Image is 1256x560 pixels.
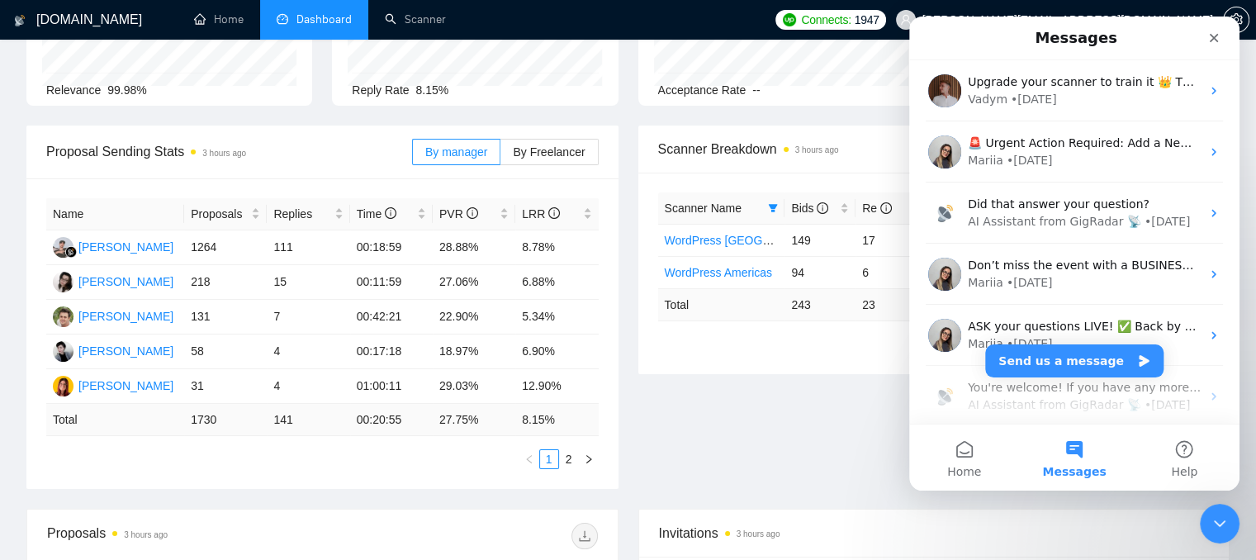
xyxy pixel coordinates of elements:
[59,181,240,194] span: Did that answer your question?
[19,241,52,274] img: Profile image for Mariia
[78,307,173,325] div: [PERSON_NAME]
[267,198,349,230] th: Replies
[267,230,349,265] td: 111
[524,454,534,464] span: left
[53,376,73,396] img: AK
[784,288,856,320] td: 243
[659,523,1210,543] span: Invitations
[519,449,539,469] li: Previous Page
[548,207,560,219] span: info-circle
[539,449,559,469] li: 1
[817,202,828,214] span: info-circle
[900,14,912,26] span: user
[579,449,599,469] button: right
[78,238,173,256] div: [PERSON_NAME]
[97,135,144,153] div: • [DATE]
[267,369,349,404] td: 4
[560,450,578,468] a: 2
[519,449,539,469] button: left
[768,203,778,213] span: filter
[59,319,94,336] div: Mariia
[350,265,433,300] td: 00:11:59
[665,266,772,279] a: WordPress Americas
[184,369,267,404] td: 31
[515,404,598,436] td: 8.15 %
[559,449,579,469] li: 2
[515,265,598,300] td: 6.88%
[19,302,52,335] img: Profile image for Mariia
[795,145,839,154] time: 3 hours ago
[38,449,72,461] span: Home
[515,335,598,369] td: 6.90%
[1223,13,1249,26] a: setting
[856,288,927,320] td: 23
[433,404,515,436] td: 27.75 %
[53,274,173,287] a: PK[PERSON_NAME]
[53,272,73,292] img: PK
[97,258,144,275] div: • [DATE]
[78,342,173,360] div: [PERSON_NAME]
[909,17,1239,491] iframe: Intercom live chat
[14,7,26,34] img: logo
[19,180,52,213] img: Profile image for AI Assistant from GigRadar 📡
[53,237,73,258] img: RF
[385,207,396,219] span: info-circle
[416,83,449,97] span: 8.15%
[658,288,785,320] td: Total
[350,300,433,335] td: 00:42:21
[273,205,330,223] span: Replies
[59,364,594,377] span: You're welcome! If you have any more questions or need further assistance, feel free to ask.
[584,454,594,464] span: right
[53,341,73,362] img: OK
[184,404,267,436] td: 1730
[220,408,330,474] button: Help
[53,378,173,392] a: AK[PERSON_NAME]
[439,207,478,221] span: PVR
[855,11,879,29] span: 1947
[97,319,144,336] div: • [DATE]
[267,265,349,300] td: 15
[47,523,322,549] div: Proposals
[880,202,892,214] span: info-circle
[433,335,515,369] td: 18.97%
[59,380,232,397] div: AI Assistant from GigRadar 📡
[107,83,146,97] span: 99.98%
[267,300,349,335] td: 7
[783,13,796,26] img: upwork-logo.png
[665,234,846,247] a: WordPress [GEOGRAPHIC_DATA]
[194,12,244,26] a: homeHome
[65,246,77,258] img: gigradar-bm.png
[350,404,433,436] td: 00:20:55
[801,11,851,29] span: Connects:
[53,306,73,327] img: MF
[515,230,598,265] td: 8.78%
[46,404,184,436] td: Total
[262,449,288,461] span: Help
[862,202,892,215] span: Re
[78,273,173,291] div: [PERSON_NAME]
[540,450,558,468] a: 1
[425,145,487,159] span: By manager
[19,363,52,396] img: Profile image for AI Assistant from GigRadar 📡
[78,377,173,395] div: [PERSON_NAME]
[1224,13,1249,26] span: setting
[765,196,781,221] span: filter
[191,205,248,223] span: Proposals
[46,83,101,97] span: Relevance
[515,369,598,404] td: 12.90%
[110,408,220,474] button: Messages
[296,12,352,26] span: Dashboard
[752,83,760,97] span: --
[184,198,267,230] th: Proposals
[235,380,282,397] div: • [DATE]
[784,224,856,256] td: 149
[658,139,1211,159] span: Scanner Breakdown
[53,344,173,357] a: OK[PERSON_NAME]
[352,83,409,97] span: Reply Rate
[267,404,349,436] td: 141
[76,328,254,361] button: Send us a message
